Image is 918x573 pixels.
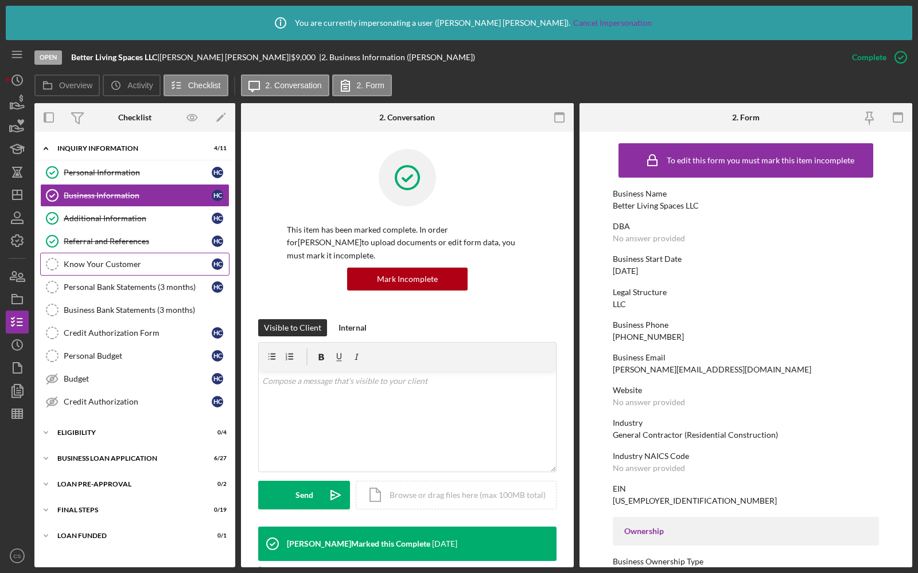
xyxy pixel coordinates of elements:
[40,344,229,367] a: Personal BudgetHC
[852,46,886,69] div: Complete
[40,299,229,321] a: Business Bank Statements (3 months)
[57,429,198,436] div: ELIGIBILITY
[613,234,685,243] div: No answer provided
[379,113,435,122] div: 2. Conversation
[613,484,879,493] div: EIN
[287,539,430,548] div: [PERSON_NAME] Marked this Complete
[212,396,223,407] div: H C
[164,74,228,96] button: Checklist
[103,74,160,96] button: Activity
[613,201,699,210] div: Better Living Spaces LLC
[34,74,100,96] button: Overview
[357,81,384,90] label: 2. Form
[57,507,198,513] div: FINAL STEPS
[291,52,316,62] span: $9,000
[206,532,227,539] div: 0 / 1
[40,367,229,390] a: BudgetHC
[258,481,350,509] button: Send
[57,455,198,462] div: BUSINESS LOAN APPLICATION
[212,190,223,201] div: H C
[339,319,367,336] div: Internal
[613,398,685,407] div: No answer provided
[127,81,153,90] label: Activity
[64,374,212,383] div: Budget
[613,320,879,329] div: Business Phone
[212,373,223,384] div: H C
[332,74,392,96] button: 2. Form
[266,81,322,90] label: 2. Conversation
[71,52,157,62] b: Better Living Spaces LLC
[377,268,438,291] div: Mark Incomplete
[613,300,626,309] div: LLC
[287,223,528,262] p: This item has been marked complete. In order for [PERSON_NAME] to upload documents or edit form d...
[40,253,229,276] a: Know Your CustomerHC
[40,321,229,344] a: Credit Authorization FormHC
[64,328,212,337] div: Credit Authorization Form
[212,327,223,339] div: H C
[64,397,212,406] div: Credit Authorization
[613,189,879,198] div: Business Name
[64,191,212,200] div: Business Information
[13,553,21,559] text: CS
[64,214,212,223] div: Additional Information
[206,429,227,436] div: 0 / 4
[40,390,229,413] a: Credit AuthorizationHC
[64,237,212,246] div: Referral and References
[241,74,329,96] button: 2. Conversation
[57,481,198,488] div: LOAN PRE-APPROVAL
[40,230,229,253] a: Referral and ReferencesHC
[118,113,151,122] div: Checklist
[613,365,811,374] div: [PERSON_NAME][EMAIL_ADDRESS][DOMAIN_NAME]
[40,161,229,184] a: Personal InformationHC
[613,418,879,427] div: Industry
[160,53,291,62] div: [PERSON_NAME] [PERSON_NAME] |
[295,481,313,509] div: Send
[34,50,62,65] div: Open
[347,268,468,291] button: Mark Incomplete
[613,452,879,461] div: Industry NAICS Code
[613,222,879,231] div: DBA
[40,207,229,230] a: Additional InformationHC
[613,430,778,439] div: General Contractor (Residential Construction)
[212,236,223,247] div: H C
[613,496,777,505] div: [US_EMPLOYER_IDENTIFICATION_NUMBER]
[732,113,760,122] div: 2. Form
[57,532,198,539] div: LOAN FUNDED
[40,184,229,207] a: Business InformationHC
[212,281,223,293] div: H C
[188,81,221,90] label: Checklist
[57,145,198,152] div: INQUIRY INFORMATION
[613,332,684,342] div: [PHONE_NUMBER]
[266,9,652,37] div: You are currently impersonating a user ( [PERSON_NAME] [PERSON_NAME] ).
[64,168,212,177] div: Personal Information
[624,527,868,536] div: Ownership
[64,282,212,292] div: Personal Bank Statements (3 months)
[333,319,372,336] button: Internal
[667,156,854,165] div: To edit this form you must mark this item incomplete
[64,305,229,315] div: Business Bank Statements (3 months)
[206,507,227,513] div: 0 / 19
[206,455,227,462] div: 6 / 27
[573,18,652,28] a: Cancel Impersonation
[613,353,879,362] div: Business Email
[212,350,223,362] div: H C
[6,544,29,567] button: CS
[432,539,457,548] time: 2025-08-22 21:41
[71,53,160,62] div: |
[64,351,212,360] div: Personal Budget
[613,464,685,473] div: No answer provided
[613,557,879,566] div: Business Ownership Type
[613,266,638,276] div: [DATE]
[206,145,227,152] div: 4 / 11
[613,386,879,395] div: Website
[264,319,321,336] div: Visible to Client
[212,213,223,224] div: H C
[841,46,912,69] button: Complete
[212,167,223,178] div: H C
[613,288,879,297] div: Legal Structure
[212,258,223,270] div: H C
[40,276,229,299] a: Personal Bank Statements (3 months)HC
[206,481,227,488] div: 0 / 2
[258,319,327,336] button: Visible to Client
[613,254,879,264] div: Business Start Date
